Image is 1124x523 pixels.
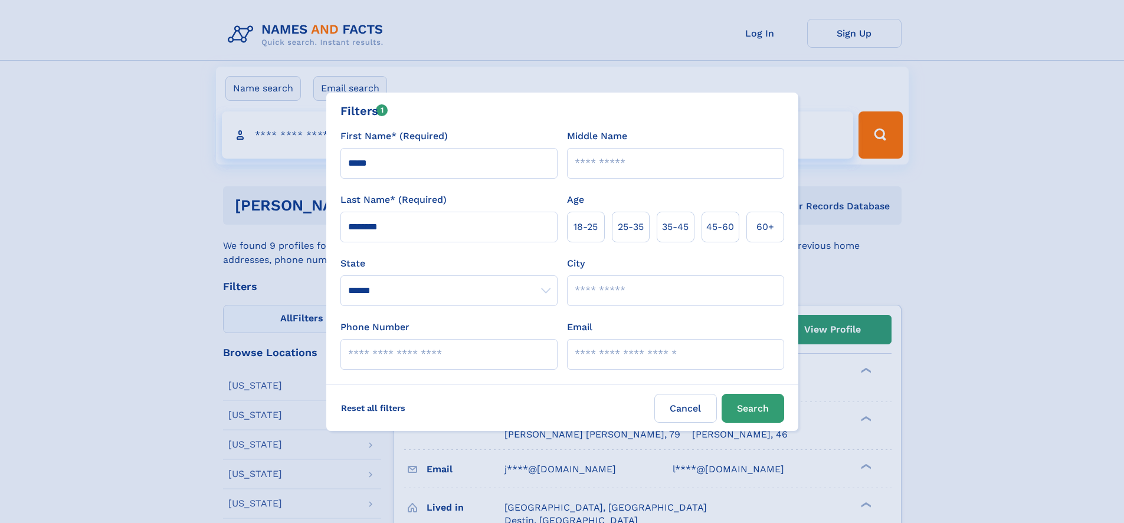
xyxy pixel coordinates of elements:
label: Cancel [654,394,717,423]
span: 25‑35 [618,220,644,234]
label: Last Name* (Required) [340,193,447,207]
span: 60+ [756,220,774,234]
label: City [567,256,585,271]
span: 45‑60 [706,220,734,234]
label: Age [567,193,584,207]
label: State [340,256,558,271]
span: 35‑45 [662,220,689,234]
label: Phone Number [340,320,409,334]
label: Email [567,320,592,334]
label: Reset all filters [333,394,413,422]
div: Filters [340,102,388,120]
label: First Name* (Required) [340,129,448,143]
span: 18‑25 [574,220,598,234]
button: Search [722,394,784,423]
label: Middle Name [567,129,627,143]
